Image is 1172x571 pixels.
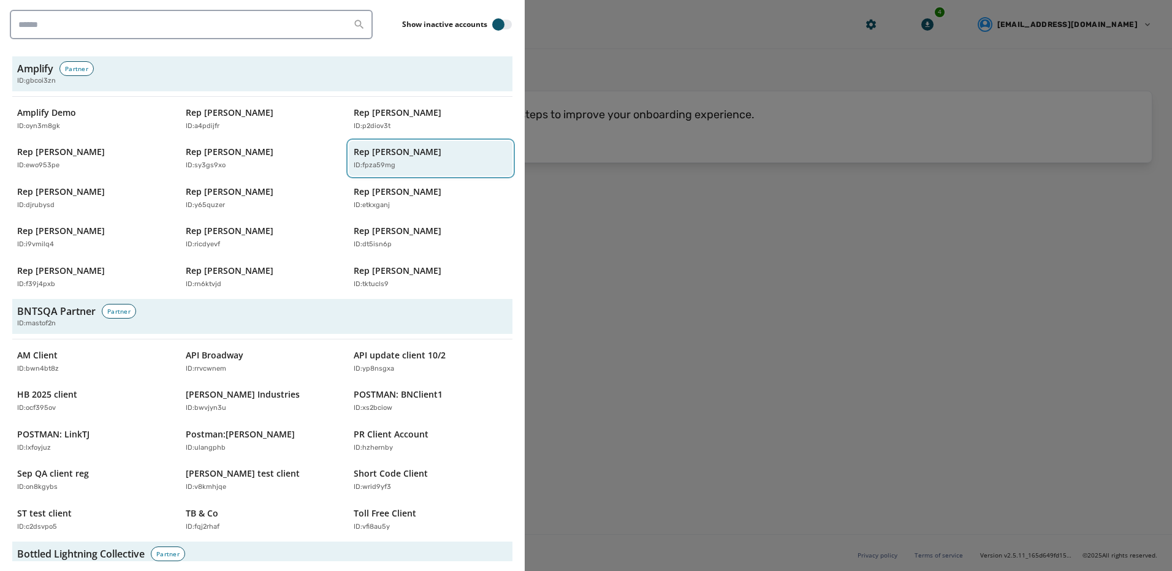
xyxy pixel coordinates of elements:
[12,502,176,537] button: ST test clientID:c2dsvpo5
[354,146,441,158] p: Rep [PERSON_NAME]
[151,546,185,561] div: Partner
[349,423,512,458] button: PR Client AccountID:hzhernby
[17,546,145,561] h3: Bottled Lightning Collective
[12,220,176,255] button: Rep [PERSON_NAME]ID:i9vmilq4
[186,121,219,132] p: ID: a4pdijfr
[12,181,176,216] button: Rep [PERSON_NAME]ID:djrubysd
[181,260,344,295] button: Rep [PERSON_NAME]ID:rn6ktvjd
[12,423,176,458] button: POSTMAN: LinkTJID:lxfoyjuz
[354,467,428,480] p: Short Code Client
[354,403,392,414] p: ID: xs2bciow
[186,428,295,441] p: Postman:[PERSON_NAME]
[17,76,56,86] span: ID: gbcoi3zn
[186,522,219,532] p: ID: fqj2rhaf
[17,279,55,290] p: ID: f39j4pxb
[349,384,512,418] button: POSTMAN: BNClient1ID:xs2bciow
[186,364,226,374] p: ID: rrvcwnem
[186,146,273,158] p: Rep [PERSON_NAME]
[12,102,176,137] button: Amplify DemoID:oyn3m8gk
[186,279,221,290] p: ID: rn6ktvjd
[349,141,512,176] button: Rep [PERSON_NAME]ID:fpza59mg
[186,482,226,493] p: ID: v8kmhjqe
[186,349,243,361] p: API Broadway
[17,107,76,119] p: Amplify Demo
[17,186,105,198] p: Rep [PERSON_NAME]
[349,463,512,497] button: Short Code ClientID:wrid9yf3
[354,240,392,250] p: ID: dt5isn6p
[354,482,391,493] p: ID: wrid9yf3
[17,200,55,211] p: ID: djrubysd
[354,161,395,171] p: ID: fpza59mg
[12,141,176,176] button: Rep [PERSON_NAME]ID:ewo953pe
[186,403,226,414] p: ID: bwvjyn3u
[349,181,512,216] button: Rep [PERSON_NAME]ID:etkxganj
[186,443,226,453] p: ID: ulangphb
[17,349,58,361] p: AM Client
[354,225,441,237] p: Rep [PERSON_NAME]
[181,141,344,176] button: Rep [PERSON_NAME]ID:sy3gs9xo
[349,502,512,537] button: Toll Free ClientID:vfi8au5y
[12,56,512,91] button: AmplifyPartnerID:gbcoi3zn
[59,61,94,76] div: Partner
[102,304,136,319] div: Partner
[17,319,56,329] span: ID: mastof2n
[17,443,51,453] p: ID: lxfoyjuz
[17,146,105,158] p: Rep [PERSON_NAME]
[17,507,72,520] p: ST test client
[17,522,57,532] p: ID: c2dsvpo5
[349,102,512,137] button: Rep [PERSON_NAME]ID:p2diov3t
[17,240,54,250] p: ID: i9vmilq4
[17,428,89,441] p: POSTMAN: LinkTJ
[354,121,390,132] p: ID: p2diov3t
[181,423,344,458] button: Postman:[PERSON_NAME]ID:ulangphb
[12,260,176,295] button: Rep [PERSON_NAME]ID:f39j4pxb
[181,344,344,379] button: API BroadwayID:rrvcwnem
[17,265,105,277] p: Rep [PERSON_NAME]
[186,507,218,520] p: TB & Co
[186,161,226,171] p: ID: sy3gs9xo
[354,349,446,361] p: API update client 10/2
[186,225,273,237] p: Rep [PERSON_NAME]
[186,200,225,211] p: ID: y65quzer
[17,467,89,480] p: Sep QA client reg
[354,107,441,119] p: Rep [PERSON_NAME]
[354,388,443,401] p: POSTMAN: BNClient1
[186,388,300,401] p: [PERSON_NAME] Industries
[17,403,56,414] p: ID: ocf395ov
[186,467,300,480] p: [PERSON_NAME] test client
[17,304,96,319] h3: BNTSQA Partner
[181,102,344,137] button: Rep [PERSON_NAME]ID:a4pdijfr
[186,265,273,277] p: Rep [PERSON_NAME]
[12,384,176,418] button: HB 2025 clientID:ocf395ov
[181,181,344,216] button: Rep [PERSON_NAME]ID:y65quzer
[354,443,393,453] p: ID: hzhernby
[181,384,344,418] button: [PERSON_NAME] IndustriesID:bwvjyn3u
[354,522,390,532] p: ID: vfi8au5y
[354,507,416,520] p: Toll Free Client
[181,502,344,537] button: TB & CoID:fqj2rhaf
[12,463,176,497] button: Sep QA client regID:on8kgybs
[354,279,389,290] p: ID: tktucls9
[181,220,344,255] button: Rep [PERSON_NAME]ID:ricdyevf
[17,121,60,132] p: ID: oyn3m8gk
[349,260,512,295] button: Rep [PERSON_NAME]ID:tktucls9
[186,107,273,119] p: Rep [PERSON_NAME]
[354,364,394,374] p: ID: yp8nsgxa
[354,200,390,211] p: ID: etkxganj
[17,388,77,401] p: HB 2025 client
[186,186,273,198] p: Rep [PERSON_NAME]
[181,463,344,497] button: [PERSON_NAME] test clientID:v8kmhjqe
[12,344,176,379] button: AM ClientID:bwn4bt8z
[354,186,441,198] p: Rep [PERSON_NAME]
[354,428,428,441] p: PR Client Account
[17,61,53,76] h3: Amplify
[17,161,59,171] p: ID: ewo953pe
[349,344,512,379] button: API update client 10/2ID:yp8nsgxa
[186,240,220,250] p: ID: ricdyevf
[17,482,58,493] p: ID: on8kgybs
[17,225,105,237] p: Rep [PERSON_NAME]
[402,20,487,29] label: Show inactive accounts
[17,364,59,374] p: ID: bwn4bt8z
[349,220,512,255] button: Rep [PERSON_NAME]ID:dt5isn6p
[12,299,512,334] button: BNTSQA PartnerPartnerID:mastof2n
